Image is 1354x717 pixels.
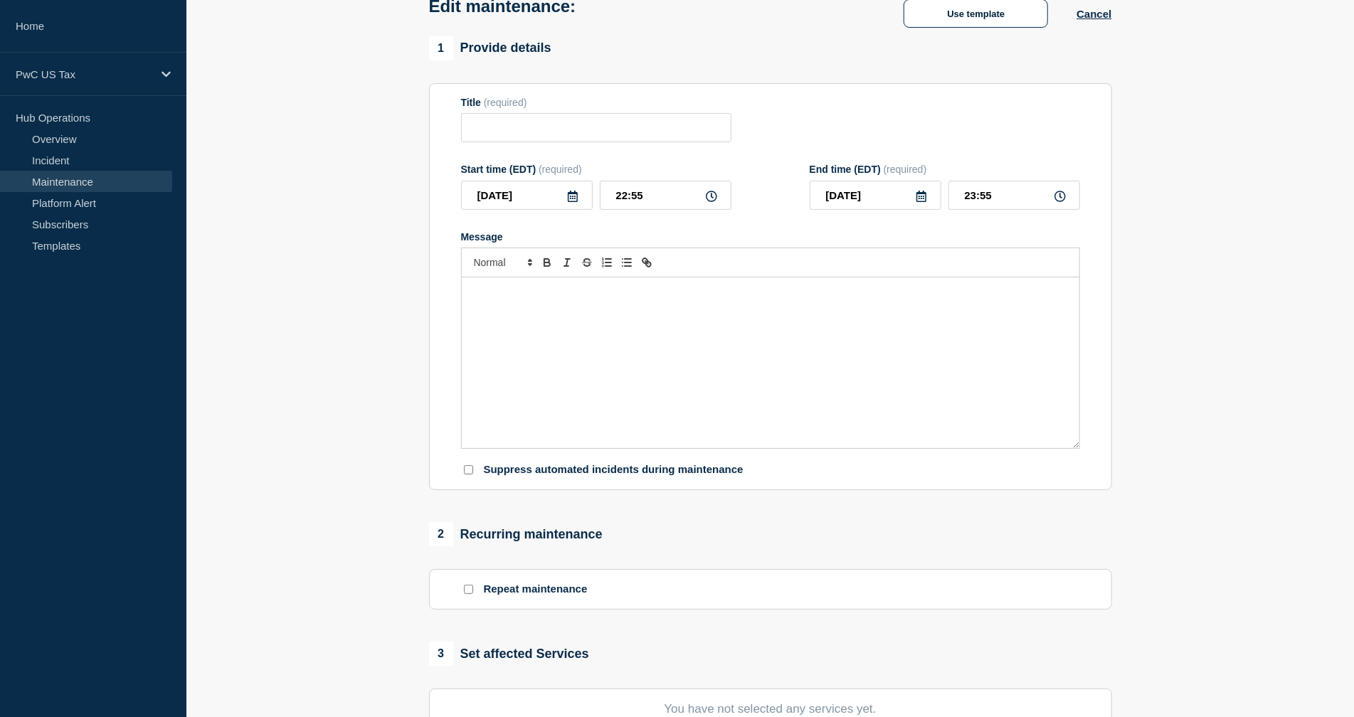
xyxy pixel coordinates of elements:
span: (required) [884,164,927,175]
div: Provide details [429,36,551,60]
div: End time (EDT) [810,164,1080,175]
button: Cancel [1077,8,1111,20]
p: PwC US Tax [16,68,152,80]
p: Suppress automated incidents during maintenance [484,463,744,477]
input: HH:MM [600,181,731,210]
button: Toggle ordered list [597,254,617,271]
div: Title [461,97,731,108]
div: Message [461,231,1080,243]
input: Title [461,113,731,142]
button: Toggle link [637,254,657,271]
span: Font size [467,254,537,271]
span: (required) [539,164,582,175]
span: (required) [484,97,527,108]
input: YYYY-MM-DD [810,181,941,210]
div: Set affected Services [429,642,589,666]
span: 1 [429,36,453,60]
button: Toggle strikethrough text [577,254,597,271]
p: Repeat maintenance [484,583,588,596]
span: 3 [429,642,453,666]
input: YYYY-MM-DD [461,181,593,210]
button: Toggle bold text [537,254,557,271]
input: HH:MM [948,181,1080,210]
button: Toggle italic text [557,254,577,271]
div: Message [462,277,1079,448]
input: Repeat maintenance [464,585,473,594]
span: 2 [429,522,453,546]
button: Toggle bulleted list [617,254,637,271]
div: Recurring maintenance [429,522,603,546]
div: Start time (EDT) [461,164,731,175]
input: Suppress automated incidents during maintenance [464,465,473,474]
p: You have not selected any services yet. [461,702,1080,716]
